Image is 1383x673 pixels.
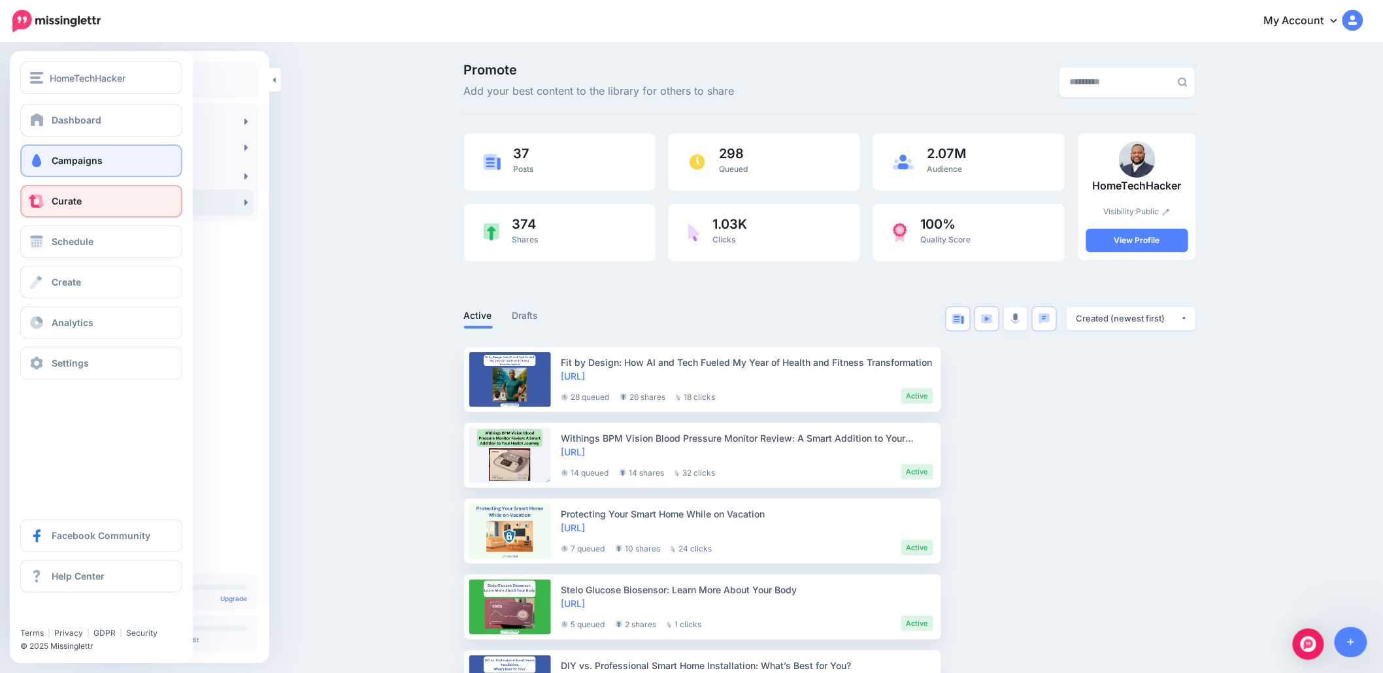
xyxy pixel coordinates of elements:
[901,540,933,555] li: Active
[1011,313,1020,325] img: microphone-grey.png
[616,616,657,631] li: 2 shares
[616,621,622,628] img: share-grey.png
[1293,629,1324,660] div: Open Intercom Messenger
[561,621,568,628] img: clock-grey-darker.png
[920,218,971,231] span: 100%
[1086,178,1188,195] p: HomeTechHacker
[1119,141,1156,178] img: EXVTPELXLNRH4YD903EAOEK7PJWWO6UE_thumb.jpg
[893,154,914,170] img: users-blue.png
[720,147,748,160] span: 298
[561,546,568,552] img: clock-grey-darker.png
[12,10,101,32] img: Missinglettr
[20,225,182,258] a: Schedule
[87,628,90,638] span: |
[676,388,716,404] li: 18 clicks
[620,464,665,480] li: 14 shares
[620,388,666,404] li: 26 shares
[52,114,101,125] span: Dashboard
[620,469,626,476] img: share-grey.png
[1251,5,1363,37] a: My Account
[1076,312,1180,325] div: Created (newest first)
[20,306,182,339] a: Analytics
[20,609,120,622] iframe: Twitter Follow Button
[561,540,605,555] li: 7 queued
[688,223,700,242] img: pointer-purple.png
[675,470,680,476] img: pointer-grey.png
[1086,205,1188,218] p: Visibility:
[514,164,534,174] span: Posts
[512,218,539,231] span: 374
[561,394,568,401] img: clock-grey-darker.png
[561,464,609,480] li: 14 queued
[901,388,933,404] li: Active
[50,71,125,86] span: HomeTechHacker
[1137,206,1170,216] a: Public
[667,616,702,631] li: 1 clicks
[561,470,568,476] img: clock-grey-darker.png
[920,235,971,244] span: Quality Score
[512,235,539,244] span: Shares
[120,628,122,638] span: |
[561,388,610,404] li: 28 queued
[464,308,493,323] a: Active
[561,522,586,533] a: [URL]
[671,540,712,555] li: 24 clicks
[52,236,93,247] span: Schedule
[1039,313,1050,324] img: chat-square-blue.png
[901,616,933,631] li: Active
[1086,229,1188,252] a: View Profile
[561,583,933,597] div: Stelo Glucose Biosensor: Learn More About Your Body
[1163,208,1170,216] img: pencil.png
[561,659,933,672] div: DIY vs. Professional Smart Home Installation: What’s Best for You?
[484,154,501,169] img: article-blue.png
[20,519,182,552] a: Facebook Community
[667,621,672,628] img: pointer-grey.png
[713,218,748,231] span: 1.03K
[52,195,82,206] span: Curate
[676,394,681,401] img: pointer-grey.png
[981,314,993,323] img: video-blue.png
[514,147,534,160] span: 37
[20,61,182,94] button: HomeTechHacker
[20,628,44,638] a: Terms
[20,560,182,593] a: Help Center
[52,155,103,166] span: Campaigns
[52,276,81,287] span: Create
[561,431,933,445] div: Withings BPM Vision Blood Pressure Monitor Review: A Smart Addition to Your Health Journey
[20,185,182,218] a: Curate
[52,530,150,541] span: Facebook Community
[561,598,586,609] a: [URL]
[20,104,182,137] a: Dashboard
[952,314,964,324] img: article-blue.png
[616,540,661,555] li: 10 shares
[561,616,605,631] li: 5 queued
[927,164,962,174] span: Audience
[512,308,539,323] a: Drafts
[1067,307,1196,331] button: Created (newest first)
[675,464,716,480] li: 32 clicks
[927,147,966,160] span: 2.07M
[561,507,933,521] div: Protecting Your Smart Home While on Vacation
[901,464,933,480] li: Active
[561,446,586,457] a: [URL]
[126,628,158,638] a: Security
[561,370,586,382] a: [URL]
[671,546,676,552] img: pointer-grey.png
[20,347,182,380] a: Settings
[48,628,50,638] span: |
[1178,77,1188,87] img: search-grey-6.png
[484,223,499,241] img: share-green.png
[561,355,933,369] div: Fit by Design: How AI and Tech Fueled My Year of Health and Fitness Transformation
[713,235,736,244] span: Clicks
[616,545,622,552] img: share-grey.png
[464,63,735,76] span: Promote
[720,164,748,174] span: Queued
[20,640,190,653] li: © 2025 Missinglettr
[893,223,907,242] img: prize-red.png
[464,83,735,100] span: Add your best content to the library for others to share
[52,570,105,582] span: Help Center
[52,317,93,328] span: Analytics
[20,144,182,177] a: Campaigns
[54,628,83,638] a: Privacy
[93,628,116,638] a: GDPR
